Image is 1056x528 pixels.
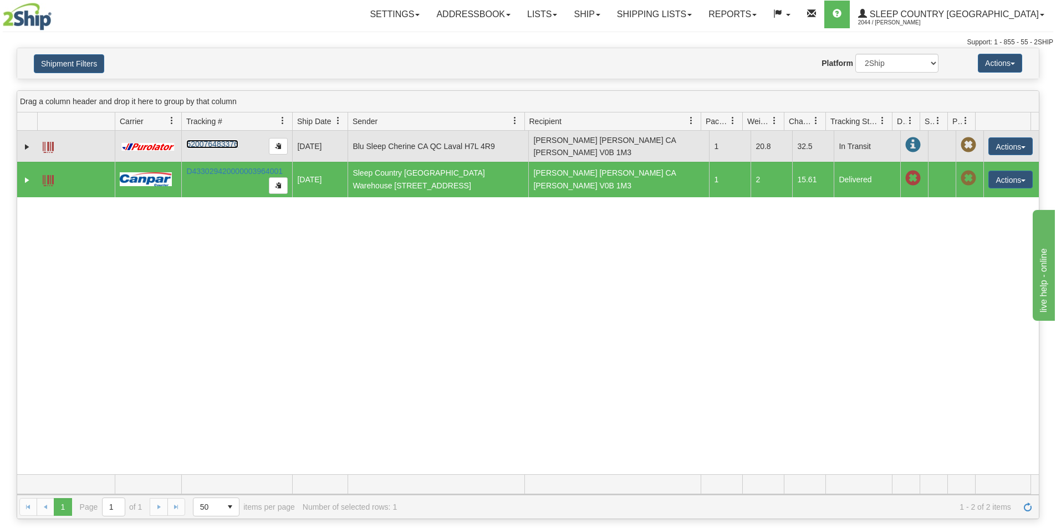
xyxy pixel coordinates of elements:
a: Ship [565,1,608,28]
input: Page 1 [103,498,125,516]
a: Label [43,137,54,155]
img: 14 - Canpar [120,172,172,186]
a: Recipient filter column settings [682,111,701,130]
div: grid grouping header [17,91,1039,112]
a: Delivery Status filter column settings [901,111,920,130]
span: Ship Date [297,116,331,127]
span: Delivery Status [897,116,906,127]
a: Sleep Country [GEOGRAPHIC_DATA] 2044 / [PERSON_NAME] [850,1,1053,28]
span: Tracking Status [830,116,879,127]
a: Packages filter column settings [723,111,742,130]
a: D433029420000003964001 [186,167,283,176]
a: Tracking Status filter column settings [873,111,892,130]
td: 1 [709,162,751,197]
button: Actions [988,171,1033,188]
span: In Transit [905,137,921,153]
a: Carrier filter column settings [162,111,181,130]
a: Charge filter column settings [807,111,825,130]
td: 32.5 [792,131,834,162]
td: [PERSON_NAME] [PERSON_NAME] CA [PERSON_NAME] V0B 1M3 [528,131,709,162]
td: [DATE] [292,162,348,197]
button: Shipment Filters [34,54,104,73]
td: 1 [709,131,751,162]
a: Tracking # filter column settings [273,111,292,130]
td: 15.61 [792,162,834,197]
button: Copy to clipboard [269,177,288,194]
iframe: chat widget [1031,207,1055,320]
a: Settings [361,1,428,28]
button: Actions [988,137,1033,155]
span: 50 [200,501,215,512]
div: Number of selected rows: 1 [303,503,397,511]
span: Page sizes drop down [193,498,239,516]
label: Platform [822,58,853,69]
span: Page of 1 [80,498,142,516]
span: Late [905,171,921,186]
td: In Transit [834,131,900,162]
span: Tracking # [186,116,222,127]
span: Page 1 [54,498,72,516]
span: Pickup Not Assigned [961,137,976,153]
img: logo2044.jpg [3,3,52,30]
span: items per page [193,498,295,516]
span: Shipment Issues [925,116,934,127]
a: Refresh [1019,498,1037,516]
td: 20.8 [751,131,792,162]
td: Sleep Country [GEOGRAPHIC_DATA] Warehouse [STREET_ADDRESS] [348,162,528,197]
div: live help - online [8,7,103,20]
span: Pickup Status [952,116,962,127]
span: Recipient [529,116,562,127]
a: Sender filter column settings [506,111,524,130]
td: 2 [751,162,792,197]
td: Delivered [834,162,900,197]
span: 2044 / [PERSON_NAME] [858,17,941,28]
a: 520076483376 [186,140,238,148]
td: [DATE] [292,131,348,162]
a: Shipment Issues filter column settings [929,111,947,130]
a: Weight filter column settings [765,111,784,130]
span: Sleep Country [GEOGRAPHIC_DATA] [867,9,1039,19]
a: Expand [22,141,33,152]
span: Packages [706,116,729,127]
span: select [221,498,239,516]
span: Weight [747,116,771,127]
div: Support: 1 - 855 - 55 - 2SHIP [3,38,1053,47]
td: [PERSON_NAME] [PERSON_NAME] CA [PERSON_NAME] V0B 1M3 [528,162,709,197]
a: Addressbook [428,1,519,28]
a: Shipping lists [609,1,700,28]
a: Expand [22,175,33,186]
a: Label [43,170,54,188]
a: Pickup Status filter column settings [956,111,975,130]
button: Copy to clipboard [269,138,288,155]
a: Ship Date filter column settings [329,111,348,130]
span: 1 - 2 of 2 items [405,503,1011,511]
a: Lists [519,1,565,28]
span: Pickup Not Assigned [961,171,976,186]
a: Reports [700,1,765,28]
span: Carrier [120,116,144,127]
td: Blu Sleep Cherine CA QC Laval H7L 4R9 [348,131,528,162]
img: 11 - Purolator [120,143,176,151]
button: Actions [978,54,1022,73]
span: Charge [789,116,812,127]
span: Sender [353,116,377,127]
